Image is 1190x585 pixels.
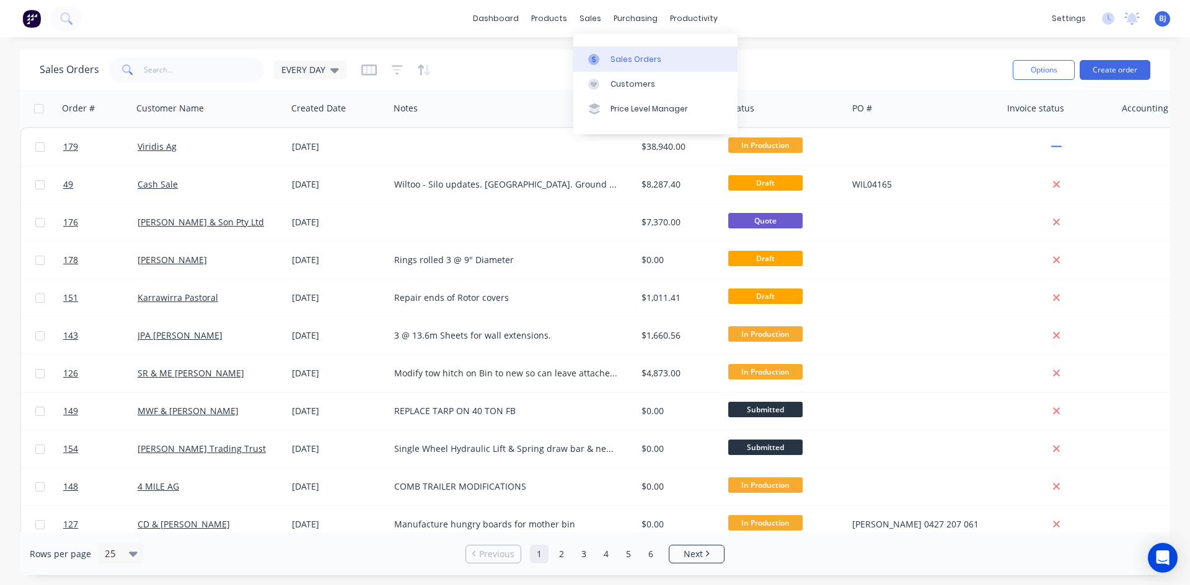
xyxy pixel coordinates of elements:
[619,545,638,563] a: Page 5
[394,254,620,266] div: Rings rolled 3 @ 9" Diameter
[138,254,207,266] a: [PERSON_NAME]
[728,102,754,115] div: Status
[641,545,660,563] a: Page 6
[641,480,715,493] div: $0.00
[63,468,138,505] a: 148
[394,405,620,417] div: REPLACE TARP ON 40 TON FB
[641,178,715,191] div: $8,287.40
[63,204,138,241] a: 176
[63,216,78,228] span: 176
[728,175,803,191] span: Draft
[138,216,264,228] a: [PERSON_NAME] & Son Pty Ltd
[63,166,138,203] a: 49
[664,9,724,28] div: productivity
[138,292,218,303] a: Karrawirra Pastoral
[479,548,514,560] span: Previous
[136,102,204,115] div: Customer Name
[394,480,620,493] div: COMB TRAILER MODIFICATIONS
[852,518,990,531] div: [PERSON_NAME] 0427 207 061
[394,443,620,455] div: Single Wheel Hydraulic Lift & Spring draw bar & new tarp
[63,506,138,543] a: 127
[63,367,78,379] span: 126
[138,405,239,417] a: MWF & [PERSON_NAME]
[552,545,571,563] a: Page 2
[63,178,73,191] span: 49
[610,54,661,65] div: Sales Orders
[728,364,803,379] span: In Production
[63,279,138,316] a: 151
[573,72,738,97] a: Customers
[394,518,620,531] div: Manufacture hungry boards for mother bin
[30,548,91,560] span: Rows per page
[728,251,803,266] span: Draft
[281,63,325,76] span: EVERY DAY
[728,326,803,342] span: In Production
[144,58,265,82] input: Search...
[684,548,703,560] span: Next
[138,329,223,341] a: JPA [PERSON_NAME]
[1046,9,1092,28] div: settings
[641,329,715,342] div: $1,660.56
[852,102,872,115] div: PO #
[394,329,620,342] div: 3 @ 13.6m Sheets for wall extensions.
[292,367,384,379] div: [DATE]
[573,9,607,28] div: sales
[63,317,138,354] a: 143
[138,480,179,492] a: 4 MILE AG
[138,178,178,190] a: Cash Sale
[728,137,803,153] span: In Production
[530,545,549,563] a: Page 1 is your current page
[63,518,78,531] span: 127
[852,178,990,191] div: WIL04165
[63,392,138,430] a: 149
[63,430,138,467] a: 154
[63,241,138,279] a: 178
[138,141,177,152] a: Viridis Ag
[669,548,724,560] a: Next page
[394,178,620,191] div: Wiltoo - Silo updates. [GEOGRAPHIC_DATA]. Ground open fill lids. leg extensions. 450mm clearance?...
[138,443,266,454] a: [PERSON_NAME] Trading Trust
[63,329,78,342] span: 143
[1148,543,1178,573] div: Open Intercom Messenger
[291,102,346,115] div: Created Date
[394,367,620,379] div: Modify tow hitch on Bin to new so can leave attached to tractor and add hydraulic wheels new
[63,141,78,153] span: 179
[466,548,521,560] a: Previous page
[292,518,384,531] div: [DATE]
[728,515,803,531] span: In Production
[728,288,803,304] span: Draft
[292,141,384,153] div: [DATE]
[1080,60,1150,80] button: Create order
[138,367,244,379] a: SR & ME [PERSON_NAME]
[1159,13,1166,24] span: BJ
[573,46,738,71] a: Sales Orders
[641,367,715,379] div: $4,873.00
[63,443,78,455] span: 154
[728,402,803,417] span: Submitted
[292,292,384,304] div: [DATE]
[728,440,803,455] span: Submitted
[292,216,384,228] div: [DATE]
[610,103,688,115] div: Price Level Manager
[63,128,138,165] a: 179
[292,405,384,417] div: [DATE]
[728,213,803,228] span: Quote
[22,9,41,28] img: Factory
[40,64,99,76] h1: Sales Orders
[1013,60,1075,80] button: Options
[1007,102,1064,115] div: Invoice status
[63,292,78,304] span: 151
[641,443,715,455] div: $0.00
[394,292,620,304] div: Repair ends of Rotor covers
[292,254,384,266] div: [DATE]
[641,292,715,304] div: $1,011.41
[607,9,664,28] div: purchasing
[292,178,384,191] div: [DATE]
[292,329,384,342] div: [DATE]
[641,141,715,153] div: $38,940.00
[573,97,738,121] a: Price Level Manager
[63,254,78,266] span: 178
[461,545,729,563] ul: Pagination
[63,405,78,417] span: 149
[641,216,715,228] div: $7,370.00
